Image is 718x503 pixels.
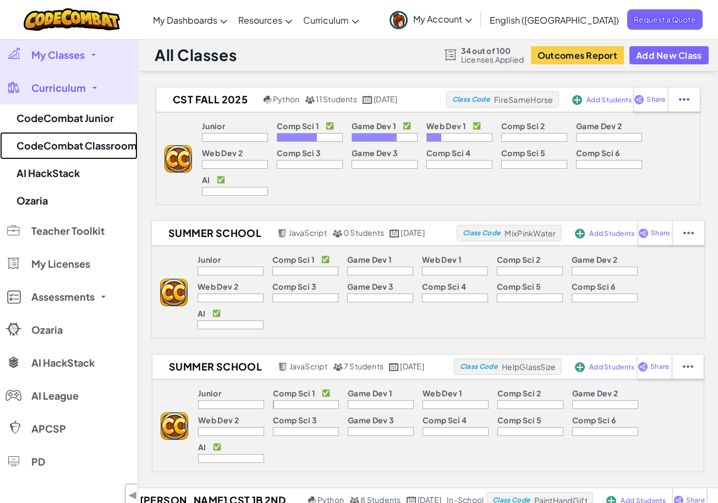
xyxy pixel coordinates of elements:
[575,229,585,239] img: IconAddStudents.svg
[202,121,225,130] p: Junior
[152,225,457,241] a: Summer School JavaScript 0 Students [DATE]
[679,95,689,104] img: IconStudentEllipsis.svg
[634,95,644,104] img: IconShare_Purple.svg
[305,96,315,104] img: MultipleUsers.png
[426,148,470,157] p: Comp Sci 4
[502,362,556,372] span: HelpGlassSize
[572,255,617,264] p: Game Dev 2
[683,362,693,372] img: IconStudentEllipsis.svg
[238,14,282,26] span: Resources
[202,175,210,184] p: AI
[463,230,500,236] span: Class Code
[460,363,497,370] span: Class Code
[277,121,319,130] p: Comp Sci 1
[155,45,237,65] h1: All Classes
[423,389,462,397] p: Web Dev 1
[147,5,233,35] a: My Dashboards
[212,309,221,318] p: ✅
[627,9,703,30] a: Request a Quote
[490,14,619,26] span: English ([GEOGRAPHIC_DATA])
[272,255,315,264] p: Comp Sci 1
[31,226,105,236] span: Teacher Toolkit
[390,229,399,237] img: calendar.svg
[277,229,287,237] img: javascript.png
[403,121,411,130] p: ✅
[156,91,261,108] h2: CST Fall 2025
[31,325,63,335] span: Ozaria
[31,259,90,269] span: My Licenses
[198,255,221,264] p: Junior
[347,282,393,291] p: Game Dev 3
[326,121,334,130] p: ✅
[497,282,541,291] p: Comp Sci 5
[423,416,467,424] p: Comp Sci 4
[638,228,649,238] img: IconShare_Purple.svg
[273,94,299,104] span: Python
[572,389,618,397] p: Game Dev 2
[473,121,481,130] p: ✅
[128,487,138,503] span: ◀
[198,443,206,451] p: AI
[422,282,466,291] p: Comp Sci 4
[352,148,398,157] p: Game Dev 3
[497,416,541,424] p: Comp Sci 5
[24,8,120,31] img: CodeCombat logo
[289,228,327,237] span: JavaScript
[198,282,238,291] p: Web Dev 2
[289,361,327,371] span: JavaScript
[646,96,665,103] span: Share
[348,416,394,424] p: Game Dev 3
[461,46,524,55] span: 34 out of 100
[303,14,349,26] span: Curriculum
[651,230,670,236] span: Share
[198,389,221,397] p: Junior
[217,175,225,184] p: ✅
[501,148,545,157] p: Comp Sci 5
[638,362,648,372] img: IconShare_Purple.svg
[31,391,79,401] span: AI League
[156,91,446,108] a: CST Fall 2025 Python 11 Students [DATE]
[152,358,454,375] a: Summer School JavaScript 7 Students [DATE]
[160,279,188,306] img: logo
[152,358,275,375] h2: Summer School
[198,416,239,424] p: Web Dev 2
[273,416,317,424] p: Comp Sci 3
[572,416,616,424] p: Comp Sci 6
[233,5,298,35] a: Resources
[363,96,372,104] img: calendar.svg
[343,228,384,237] span: 0 Students
[422,255,462,264] p: Web Dev 1
[273,389,315,397] p: Comp Sci 1
[683,228,694,238] img: IconStudentEllipsis.svg
[348,389,392,397] p: Game Dev 1
[461,55,524,64] span: Licenses Applied
[321,255,330,264] p: ✅
[426,121,466,130] p: Web Dev 1
[531,46,624,64] button: Outcomes Report
[344,361,383,371] span: 7 Students
[298,5,364,35] a: Curriculum
[332,229,342,237] img: MultipleUsers.png
[264,96,272,104] img: python.png
[384,2,478,37] a: My Account
[501,121,545,130] p: Comp Sci 2
[575,362,585,372] img: IconAddStudents.svg
[202,148,243,157] p: Web Dev 2
[572,282,615,291] p: Comp Sci 6
[505,228,556,238] span: MixPinkWater
[272,282,316,291] p: Comp Sci 3
[333,363,343,371] img: MultipleUsers.png
[390,11,408,29] img: avatar
[650,363,669,370] span: Share
[198,309,206,318] p: AI
[572,95,582,105] img: IconAddStudents.svg
[31,358,95,368] span: AI HackStack
[576,148,620,157] p: Comp Sci 6
[494,95,553,104] span: FireSameHorse
[484,5,624,35] a: English ([GEOGRAPHIC_DATA])
[400,361,424,371] span: [DATE]
[277,148,321,157] p: Comp Sci 3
